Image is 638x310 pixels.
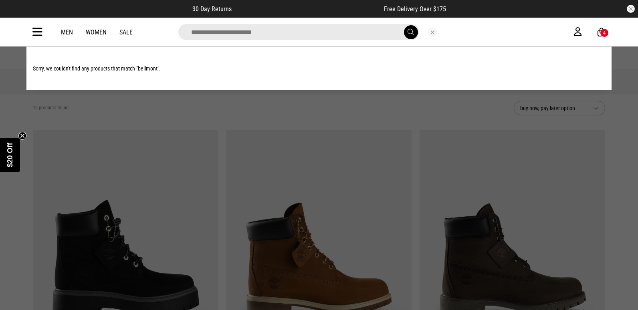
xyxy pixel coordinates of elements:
[86,28,107,36] a: Women
[428,28,437,36] button: Close search
[61,28,73,36] a: Men
[384,5,446,13] span: Free Delivery Over $175
[598,28,605,36] a: 4
[18,132,26,140] button: Close teaser
[192,5,232,13] span: 30 Day Returns
[6,143,14,167] span: $20 Off
[603,30,606,36] div: 4
[119,28,133,36] a: Sale
[248,5,368,13] iframe: Customer reviews powered by Trustpilot
[33,65,605,72] p: Sorry, we couldn't find any products that match "bellmont".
